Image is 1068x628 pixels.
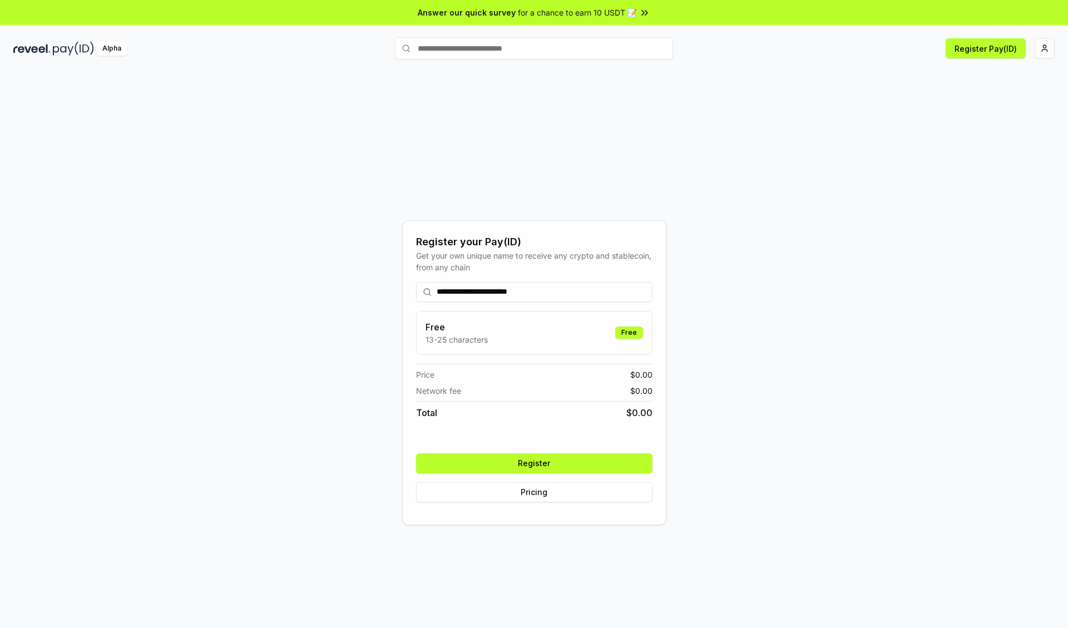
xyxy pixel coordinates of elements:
[96,42,127,56] div: Alpha
[630,369,652,380] span: $ 0.00
[418,7,516,18] span: Answer our quick survey
[53,42,94,56] img: pay_id
[615,327,643,339] div: Free
[13,42,51,56] img: reveel_dark
[630,385,652,397] span: $ 0.00
[426,334,488,345] p: 13-25 characters
[426,320,488,334] h3: Free
[518,7,637,18] span: for a chance to earn 10 USDT 📝
[416,406,437,419] span: Total
[416,482,652,502] button: Pricing
[416,250,652,273] div: Get your own unique name to receive any crypto and stablecoin, from any chain
[416,385,461,397] span: Network fee
[416,369,434,380] span: Price
[416,453,652,473] button: Register
[626,406,652,419] span: $ 0.00
[946,38,1026,58] button: Register Pay(ID)
[416,234,652,250] div: Register your Pay(ID)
